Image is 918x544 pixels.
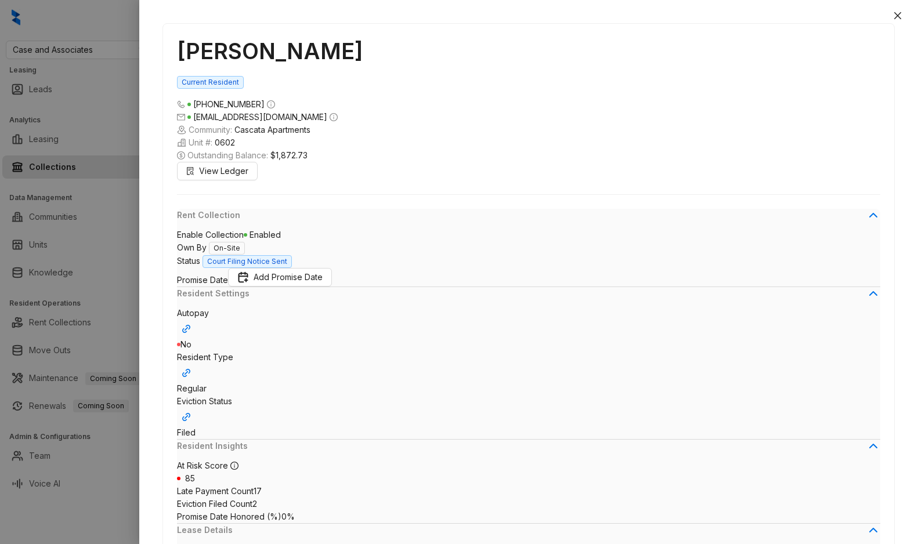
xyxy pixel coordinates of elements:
[891,9,905,23] button: Close
[177,287,880,307] div: Resident Settings
[203,255,292,268] span: Court Filing Notice Sent
[254,271,323,284] span: Add Promise Date
[186,167,194,175] span: file-search
[177,76,244,89] span: Current Resident
[252,499,257,509] span: 2
[330,113,338,121] span: info-circle
[177,499,252,509] span: Eviction Filed Count
[199,165,248,177] span: View Ledger
[230,462,238,470] span: info-circle
[177,307,880,338] div: Autopay
[281,512,295,521] span: 0%
[177,512,281,521] span: Promise Date Honored (%)
[228,268,332,286] button: Promise DateAdd Promise Date
[193,112,327,122] span: [EMAIL_ADDRESS][DOMAIN_NAME]
[193,99,265,109] span: [PHONE_NUMBER]
[177,383,207,393] span: Regular
[177,486,254,496] span: Late Payment Count
[244,230,281,240] span: Enabled
[177,440,880,459] div: Resident Insights
[177,124,880,136] span: Community:
[177,209,880,229] div: Rent Collection
[267,100,275,108] span: info-circle
[254,486,262,496] span: 17
[177,440,866,452] span: Resident Insights
[177,460,228,470] span: At Risk Score
[177,136,880,149] span: Unit #:
[177,149,880,162] span: Outstanding Balance:
[177,100,185,108] span: phone
[177,209,866,222] span: Rent Collection
[177,339,191,349] span: No
[237,271,249,283] img: Promise Date
[209,242,245,255] span: On-Site
[270,149,308,162] span: $1,872.73
[177,242,207,252] span: Own By
[234,124,310,136] span: Cascata Apartments
[177,427,196,437] span: Filed
[177,113,185,121] span: mail
[177,151,185,159] span: dollar
[177,524,880,543] div: Lease Details
[177,38,880,64] h1: [PERSON_NAME]
[893,11,902,20] span: close
[177,230,244,240] span: Enable Collection
[177,275,228,285] span: Promise Date
[177,125,186,135] img: building-icon
[177,395,880,426] div: Eviction Status
[177,287,866,300] span: Resident Settings
[177,138,186,147] img: building-icon
[215,136,235,149] span: 0602
[177,351,880,382] div: Resident Type
[185,473,195,483] span: 85
[177,524,866,536] span: Lease Details
[177,162,258,180] button: View Ledger
[177,256,200,266] span: Status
